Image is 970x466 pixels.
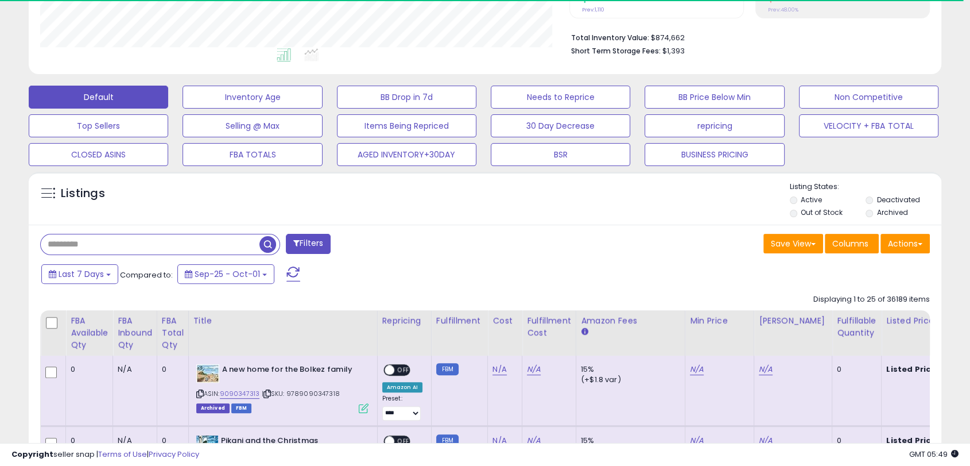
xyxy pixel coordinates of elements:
[759,364,773,375] a: N/A
[11,449,53,460] strong: Copyright
[196,436,218,459] img: 51NSdT8TZAL._SL40_.jpg
[492,315,517,327] div: Cost
[29,143,168,166] button: CLOSED ASINS
[61,186,105,202] h5: Listings
[196,364,219,383] img: 51yaES5zHvS._SL40_.jpg
[183,114,322,137] button: Selling @ Max
[527,364,541,375] a: N/A
[581,436,676,446] div: 15%
[231,403,252,413] span: FBM
[886,435,938,446] b: Listed Price:
[492,435,506,446] a: N/A
[59,268,104,280] span: Last 7 Days
[286,234,331,254] button: Filters
[71,436,104,446] div: 0
[196,403,230,413] span: Listings that have been deleted from Seller Central
[886,364,938,375] b: Listed Price:
[222,364,362,378] b: A new home for the Bolkez family
[337,86,476,109] button: BB Drop in 7d
[220,389,260,399] a: 9090347313
[149,449,199,460] a: Privacy Policy
[825,234,879,253] button: Columns
[645,86,784,109] button: BB Price Below Min
[763,234,823,253] button: Save View
[581,327,588,337] small: Amazon Fees.
[801,195,822,205] label: Active
[41,264,118,284] button: Last 7 Days
[118,364,148,375] div: N/A
[382,382,422,392] div: Amazon AI
[193,315,373,327] div: Title
[382,315,426,327] div: Repricing
[29,114,168,137] button: Top Sellers
[436,363,459,375] small: FBM
[195,268,260,280] span: Sep-25 - Oct-01
[801,207,843,217] label: Out of Stock
[837,436,872,446] div: 0
[877,207,908,217] label: Archived
[581,315,680,327] div: Amazon Fees
[880,234,930,253] button: Actions
[813,294,930,305] div: Displaying 1 to 25 of 36189 items
[183,86,322,109] button: Inventory Age
[759,315,827,327] div: [PERSON_NAME]
[337,114,476,137] button: Items Being Repriced
[177,264,274,284] button: Sep-25 - Oct-01
[877,195,920,205] label: Deactivated
[799,86,938,109] button: Non Competitive
[29,86,168,109] button: Default
[645,143,784,166] button: BUSINESS PRICING
[118,315,152,351] div: FBA inbound Qty
[581,364,676,375] div: 15%
[118,436,148,446] div: N/A
[162,364,180,375] div: 0
[394,436,413,446] span: OFF
[436,315,483,327] div: Fulfillment
[394,365,413,375] span: OFF
[436,434,459,446] small: FBM
[645,114,784,137] button: repricing
[790,182,941,192] p: Listing States:
[690,315,749,327] div: Min Price
[71,315,108,351] div: FBA Available Qty
[183,143,322,166] button: FBA TOTALS
[759,435,773,446] a: N/A
[837,315,876,339] div: Fulfillable Quantity
[799,114,938,137] button: VELOCITY + FBA TOTAL
[491,143,630,166] button: BSR
[832,238,868,249] span: Columns
[837,364,872,375] div: 0
[261,389,339,398] span: | SKU: 9789090347318
[909,449,959,460] span: 2025-10-9 05:49 GMT
[527,315,571,339] div: Fulfillment Cost
[690,435,704,446] a: N/A
[492,364,506,375] a: N/A
[581,375,676,385] div: (+$1.8 var)
[221,436,360,449] b: Pikani and the Christmas
[71,364,104,375] div: 0
[162,315,184,351] div: FBA Total Qty
[98,449,147,460] a: Terms of Use
[162,436,180,446] div: 0
[491,114,630,137] button: 30 Day Decrease
[11,449,199,460] div: seller snap | |
[527,435,541,446] a: N/A
[196,364,368,412] div: ASIN:
[337,143,476,166] button: AGED INVENTORY+30DAY
[491,86,630,109] button: Needs to Reprice
[120,269,173,280] span: Compared to:
[690,364,704,375] a: N/A
[382,395,422,421] div: Preset:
